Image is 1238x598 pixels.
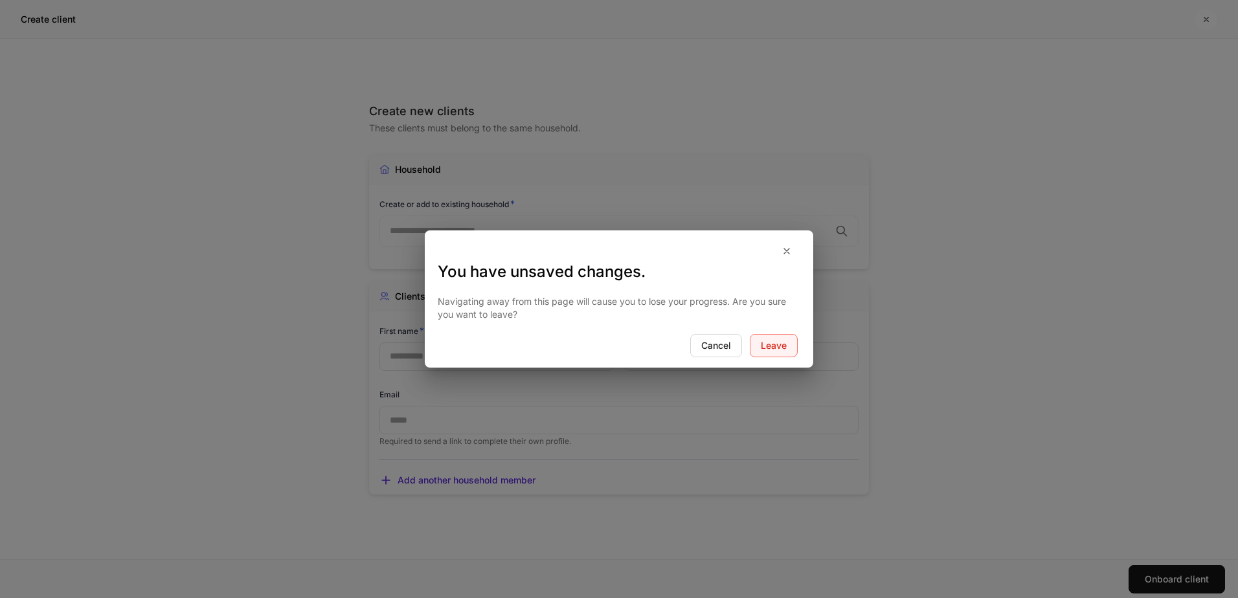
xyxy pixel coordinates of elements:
h3: You have unsaved changes. [438,261,800,282]
div: Leave [761,341,787,350]
button: Cancel [690,334,742,357]
p: Navigating away from this page will cause you to lose your progress. Are you sure you want to leave? [438,295,800,321]
div: Cancel [701,341,731,350]
button: Leave [750,334,798,357]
